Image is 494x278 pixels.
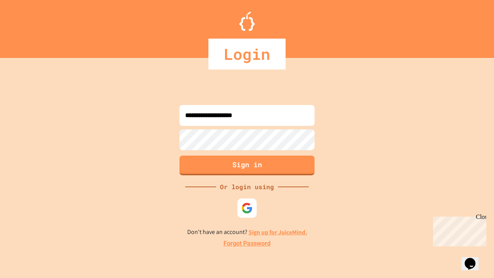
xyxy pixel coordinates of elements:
button: Sign in [179,156,315,175]
p: Don't have an account? [187,227,307,237]
a: Sign up for JuiceMind. [249,228,307,236]
div: Or login using [216,182,278,192]
img: Logo.svg [239,12,255,31]
img: google-icon.svg [241,202,253,214]
iframe: chat widget [430,214,486,246]
iframe: chat widget [462,247,486,270]
div: Chat with us now!Close [3,3,53,49]
div: Login [208,39,286,69]
a: Forgot Password [223,239,271,248]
